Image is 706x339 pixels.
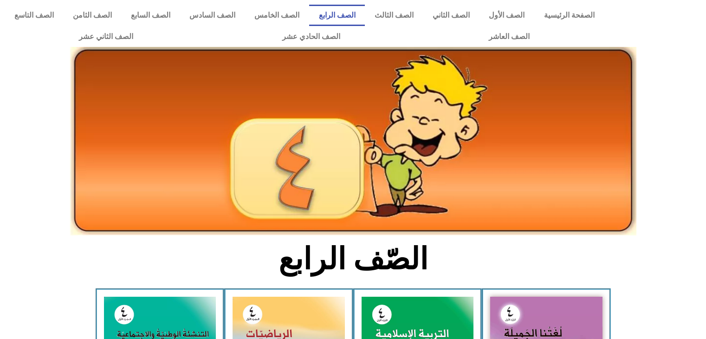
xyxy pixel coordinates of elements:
[5,5,63,26] a: الصف التاسع
[5,26,207,47] a: الصف الثاني عشر
[415,26,604,47] a: الصف العاشر
[245,5,309,26] a: الصف الخامس
[63,5,121,26] a: الصف الثامن
[365,5,423,26] a: الصف الثالث
[207,26,414,47] a: الصف الحادي عشر
[180,5,245,26] a: الصف السادس
[534,5,604,26] a: الصفحة الرئيسية
[423,5,479,26] a: الصف الثاني
[121,5,180,26] a: الصف السابع
[200,241,506,277] h2: الصّف الرابع
[479,5,534,26] a: الصف الأول
[309,5,365,26] a: الصف الرابع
